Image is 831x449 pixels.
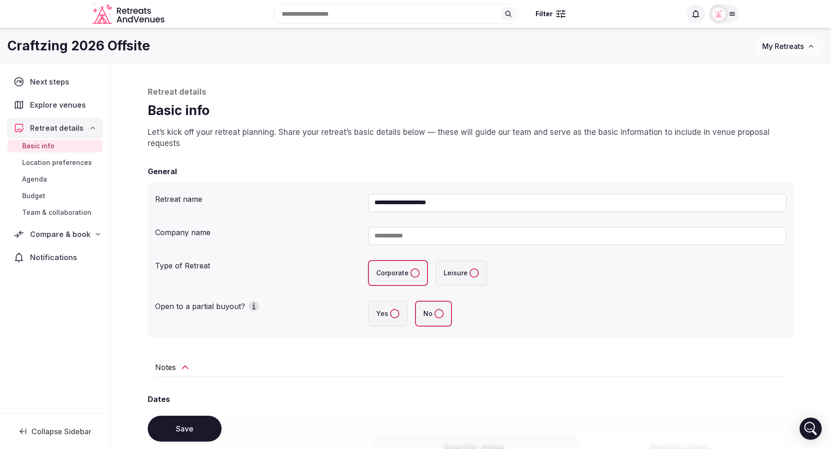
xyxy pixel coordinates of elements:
[7,421,102,442] button: Collapse Sidebar
[148,102,794,120] h1: Basic info
[762,42,804,51] span: My Retreats
[530,5,572,23] button: Filter
[155,256,361,271] div: Type of Retreat
[435,260,487,286] label: Leisure
[7,140,102,152] a: Basic info
[7,189,102,202] a: Budget
[7,248,102,267] a: Notifications
[92,4,166,24] svg: Retreats and Venues company logo
[7,72,102,91] a: Next steps
[434,309,444,318] button: No
[415,301,452,327] label: No
[155,297,361,312] div: Open to a partial buyout?
[92,4,166,24] a: Visit the homepage
[390,309,399,318] button: Yes
[155,223,361,238] div: Company name
[155,362,176,373] h2: Notes
[148,416,222,442] button: Save
[22,158,92,167] span: Location preferences
[753,35,824,58] button: My Retreats
[712,7,725,20] img: Matt Grant Oakes
[30,229,90,240] span: Compare & book
[7,37,150,55] h1: Craftzing 2026 Offsite
[368,260,428,286] label: Corporate
[148,127,794,149] p: Let’s kick off your retreat planning. Share your retreat’s basic details below — these will guide...
[22,191,45,200] span: Budget
[7,95,102,115] a: Explore venues
[30,252,81,263] span: Notifications
[22,175,47,184] span: Agenda
[30,99,90,110] span: Explore venues
[155,190,361,205] div: Retreat name
[7,156,102,169] a: Location preferences
[410,268,420,278] button: Corporate
[536,9,553,18] span: Filter
[470,268,479,278] button: Leisure
[22,208,91,217] span: Team & collaboration
[368,301,408,327] label: Yes
[148,166,177,177] h2: General
[7,173,102,186] a: Agenda
[148,87,794,98] p: Retreat details
[800,418,822,440] div: Open Intercom Messenger
[31,427,91,436] span: Collapse Sidebar
[7,206,102,219] a: Team & collaboration
[30,122,84,133] span: Retreat details
[30,76,73,87] span: Next steps
[22,141,54,151] span: Basic info
[148,394,170,405] h2: Dates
